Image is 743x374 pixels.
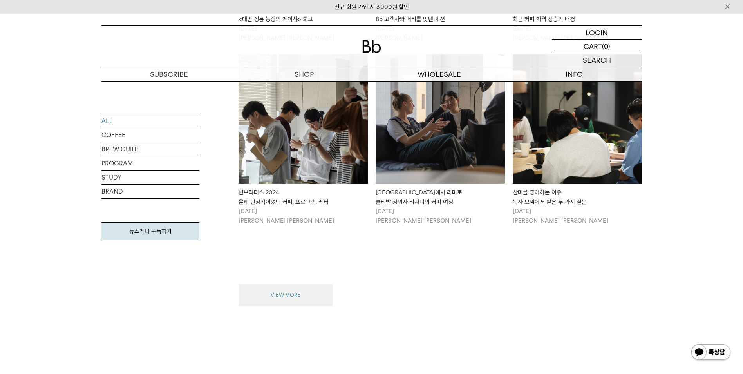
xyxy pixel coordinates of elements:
[334,4,409,11] a: 신규 회원 가입 시 3,000원 할인
[513,188,642,207] div: 산미를 좋아하는 이유 독자 모임에서 받은 두 가지 질문
[239,188,368,207] div: 빈브라더스 2024 올해 인상적이었던 커피, 프로그램, 레터
[691,343,731,362] img: 카카오톡 채널 1:1 채팅 버튼
[376,188,505,207] div: [GEOGRAPHIC_DATA]에서 리마로 쿨티발 창업자 리자너의 커피 여정
[239,54,368,225] a: 빈브라더스 2024올해 인상적이었던 커피, 프로그램, 레터 빈브라더스 2024올해 인상적이었던 커피, 프로그램, 레터 [DATE][PERSON_NAME] [PERSON_NAME]
[552,26,642,40] a: LOGIN
[513,54,642,225] a: 산미를 좋아하는 이유독자 모임에서 받은 두 가지 질문 산미를 좋아하는 이유독자 모임에서 받은 두 가지 질문 [DATE][PERSON_NAME] [PERSON_NAME]
[552,40,642,53] a: CART (0)
[362,40,381,53] img: 로고
[513,207,642,225] p: [DATE] [PERSON_NAME] [PERSON_NAME]
[101,128,199,142] a: COFFEE
[101,114,199,128] a: ALL
[376,54,505,225] a: 암스테르담에서 리마로쿨티발 창업자 리자너의 커피 여정 [GEOGRAPHIC_DATA]에서 리마로쿨티발 창업자 리자너의 커피 여정 [DATE][PERSON_NAME] [PERS...
[376,54,505,184] img: 암스테르담에서 리마로쿨티발 창업자 리자너의 커피 여정
[376,207,505,225] p: [DATE] [PERSON_NAME] [PERSON_NAME]
[584,40,602,53] p: CART
[237,67,372,81] a: SHOP
[239,284,333,306] button: VIEW MORE
[372,67,507,81] p: WHOLESALE
[507,67,642,81] p: INFO
[101,142,199,156] a: BREW GUIDE
[239,207,368,225] p: [DATE] [PERSON_NAME] [PERSON_NAME]
[602,40,610,53] p: (0)
[586,26,608,39] p: LOGIN
[583,53,611,67] p: SEARCH
[101,67,237,81] a: SUBSCRIBE
[101,222,199,240] a: 뉴스레터 구독하기
[513,54,642,184] img: 산미를 좋아하는 이유독자 모임에서 받은 두 가지 질문
[101,185,199,198] a: BRAND
[101,156,199,170] a: PROGRAM
[101,171,199,184] a: STUDY
[239,54,368,184] img: 빈브라더스 2024올해 인상적이었던 커피, 프로그램, 레터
